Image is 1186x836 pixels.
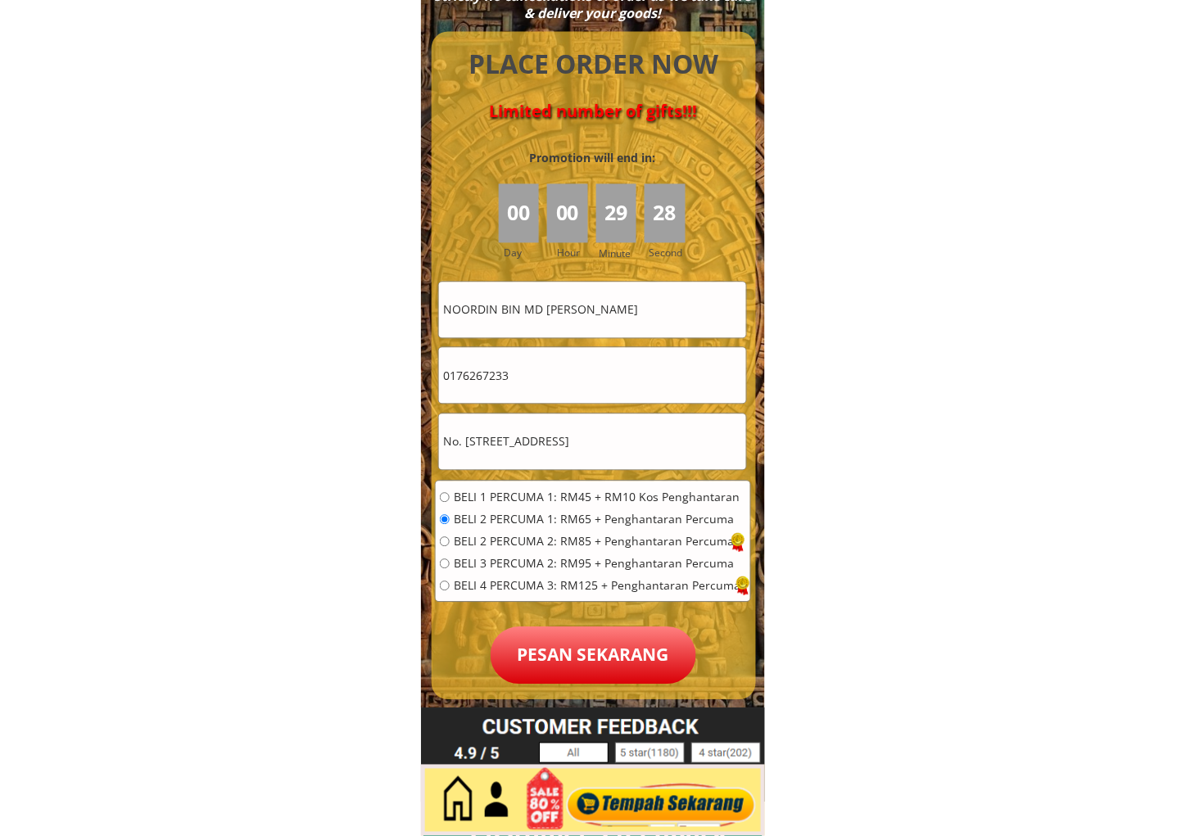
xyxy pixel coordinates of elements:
input: Telefon [439,348,746,404]
span: BELI 3 PERCUMA 2: RM95 + Penghantaran Percuma [454,558,740,570]
input: Alamat [439,414,746,470]
span: BELI 2 PERCUMA 1: RM65 + Penghantaran Percuma [454,514,740,526]
h3: Minute [600,246,636,262]
h3: Day [505,246,545,261]
input: Nama [439,282,746,338]
h3: Hour [558,246,592,261]
span: BELI 1 PERCUMA 1: RM45 + RM10 Kos Penghantaran [454,492,740,504]
span: BELI 2 PERCUMA 2: RM85 + Penghantaran Percuma [454,536,740,548]
p: Pesan sekarang [491,627,696,685]
h3: Promotion will end in: [500,150,686,168]
h4: PLACE ORDER NOW [450,46,737,83]
h3: Second [649,246,689,261]
h4: Limited number of gifts!!! [450,102,737,122]
span: BELI 4 PERCUMA 3: RM125 + Penghantaran Percuma [454,581,740,592]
